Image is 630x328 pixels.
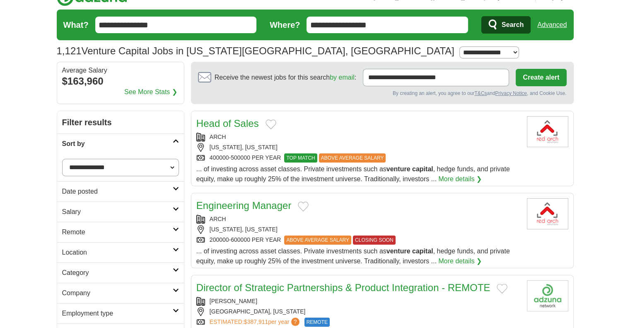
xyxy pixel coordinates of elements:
[284,153,317,163] span: TOP MATCH
[62,187,173,197] h2: Date posted
[57,111,184,134] h2: Filter results
[386,248,410,255] strong: venture
[196,248,510,265] span: ... of investing across asset classes. Private investments such as , hedge funds, and private equ...
[57,45,454,56] h1: Venture Capital Jobs in [US_STATE][GEOGRAPHIC_DATA], [GEOGRAPHIC_DATA]
[63,19,89,31] label: What?
[57,202,184,222] a: Salary
[298,202,309,211] button: Add to favorite jobs
[353,236,396,245] span: CLOSING SOON
[62,74,179,89] div: $163,960
[270,19,300,31] label: Where?
[502,17,524,33] span: Search
[198,90,567,97] div: By creating an alert, you agree to our and , and Cookie Use.
[196,225,520,234] div: [US_STATE], [US_STATE]
[412,248,433,255] strong: capital
[497,284,507,294] button: Add to favorite jobs
[527,280,568,311] img: Company logo
[62,288,173,298] h2: Company
[196,165,510,182] span: ... of investing across asset classes. Private investments such as , hedge funds, and private equ...
[196,236,520,245] div: 200000-600000 PER YEAR
[196,143,520,152] div: [US_STATE], [US_STATE]
[57,242,184,262] a: Location
[319,153,386,163] span: ABOVE AVERAGE SALARY
[196,307,520,316] div: [GEOGRAPHIC_DATA], [US_STATE]
[210,134,226,140] a: ARCH
[196,297,520,306] div: [PERSON_NAME]
[57,44,82,58] span: 1,121
[481,16,531,34] button: Search
[196,282,490,293] a: Director of Strategic Partnerships & Product Integration - REMOTE
[62,139,173,149] h2: Sort by
[412,165,433,173] strong: capital
[57,181,184,202] a: Date posted
[474,90,487,96] a: T&Cs
[210,216,226,222] a: ARCH
[516,69,566,86] button: Create alert
[57,262,184,283] a: Category
[438,174,482,184] a: More details ❯
[330,74,355,81] a: by email
[62,207,173,217] h2: Salary
[62,268,173,278] h2: Category
[284,236,351,245] span: ABOVE AVERAGE SALARY
[62,67,179,74] div: Average Salary
[215,73,356,83] span: Receive the newest jobs for this search :
[386,165,410,173] strong: venture
[196,153,520,163] div: 400000-500000 PER YEAR
[495,90,527,96] a: Privacy Notice
[57,222,184,242] a: Remote
[62,248,173,258] h2: Location
[124,87,177,97] a: See More Stats ❯
[304,318,330,327] span: REMOTE
[210,318,301,327] a: ESTIMATED:$387,911per year?
[57,303,184,323] a: Employment type
[196,200,292,211] a: Engineering Manager
[438,256,482,266] a: More details ❯
[196,118,259,129] a: Head of Sales
[527,116,568,147] img: Red Arch Solutions logo
[57,283,184,303] a: Company
[527,198,568,229] img: Red Arch Solutions logo
[291,318,299,326] span: ?
[62,227,173,237] h2: Remote
[57,134,184,154] a: Sort by
[537,17,567,33] a: Advanced
[266,119,276,129] button: Add to favorite jobs
[62,309,173,318] h2: Employment type
[244,318,268,325] span: $387,911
